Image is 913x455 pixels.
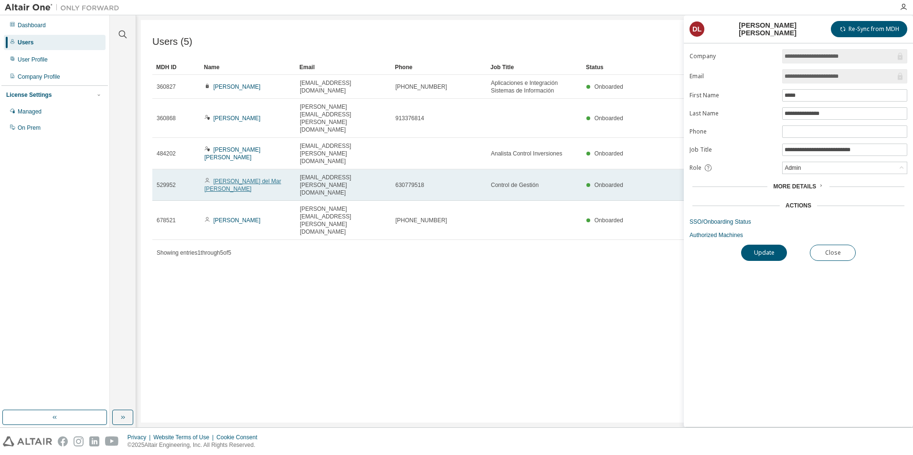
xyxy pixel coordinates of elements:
[3,436,52,446] img: altair_logo.svg
[300,205,387,236] span: [PERSON_NAME][EMAIL_ADDRESS][PERSON_NAME][DOMAIN_NAME]
[491,181,539,189] span: Control de Gestión
[595,150,623,157] span: Onboarded
[690,128,776,135] label: Phone
[690,72,776,80] label: Email
[213,115,261,122] a: [PERSON_NAME]
[783,163,802,173] div: Admin
[157,114,176,122] span: 360868
[300,142,387,165] span: [EMAIL_ADDRESS][PERSON_NAME][DOMAIN_NAME]
[690,110,776,117] label: Last Name
[204,60,292,75] div: Name
[690,52,776,60] label: Company
[105,436,119,446] img: youtube.svg
[204,146,260,161] a: [PERSON_NAME] [PERSON_NAME]
[157,217,176,224] span: 678521
[831,21,907,37] button: Re-Sync from MDH
[299,60,387,75] div: Email
[204,178,281,192] a: [PERSON_NAME] del Mar [PERSON_NAME]
[690,218,907,226] a: SSO/Onboarding Status
[6,91,52,99] div: License Settings
[786,202,811,209] div: Actions
[395,60,483,75] div: Phone
[18,124,41,132] div: On Prem
[216,434,263,441] div: Cookie Consent
[690,231,907,239] a: Authorized Machines
[690,146,776,154] label: Job Title
[157,83,176,91] span: 360827
[5,3,124,12] img: Altair One
[58,436,68,446] img: facebook.svg
[18,56,48,63] div: User Profile
[690,92,776,99] label: First Name
[491,150,562,157] span: Analista Control Inversiones
[710,21,825,37] div: [PERSON_NAME] [PERSON_NAME]
[74,436,84,446] img: instagram.svg
[586,60,847,75] div: Status
[18,73,60,81] div: Company Profile
[127,434,153,441] div: Privacy
[395,83,447,91] span: [PHONE_NUMBER]
[156,60,196,75] div: MDH ID
[395,217,447,224] span: [PHONE_NUMBER]
[491,79,578,94] span: Aplicaciones e Integración Sistemas de Información
[595,217,623,224] span: Onboarded
[127,441,263,449] p: © 2025 Altair Engineering, Inc. All Rights Reserved.
[595,182,623,188] span: Onboarded
[783,162,907,174] div: Admin
[18,108,42,115] div: Managed
[773,183,816,190] span: More Details
[300,79,387,94] span: [EMAIL_ADDRESS][DOMAIN_NAME]
[153,434,216,441] div: Website Terms of Use
[157,150,176,157] span: 484202
[89,436,99,446] img: linkedin.svg
[595,83,623,90] span: Onboarded
[741,245,787,261] button: Update
[395,114,424,122] span: 913376814
[213,217,261,224] a: [PERSON_NAME]
[595,115,623,122] span: Onboarded
[157,181,176,189] span: 529952
[18,21,46,29] div: Dashboard
[300,174,387,196] span: [EMAIL_ADDRESS][PERSON_NAME][DOMAIN_NAME]
[152,36,192,47] span: Users (5)
[810,245,856,261] button: Close
[395,181,424,189] span: 630779518
[690,164,701,172] span: Role
[300,103,387,134] span: [PERSON_NAME][EMAIL_ADDRESS][PERSON_NAME][DOMAIN_NAME]
[690,21,704,37] div: DL
[157,249,231,256] span: Showing entries 1 through 5 of 5
[18,39,33,46] div: Users
[490,60,578,75] div: Job Title
[213,83,261,90] a: [PERSON_NAME]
